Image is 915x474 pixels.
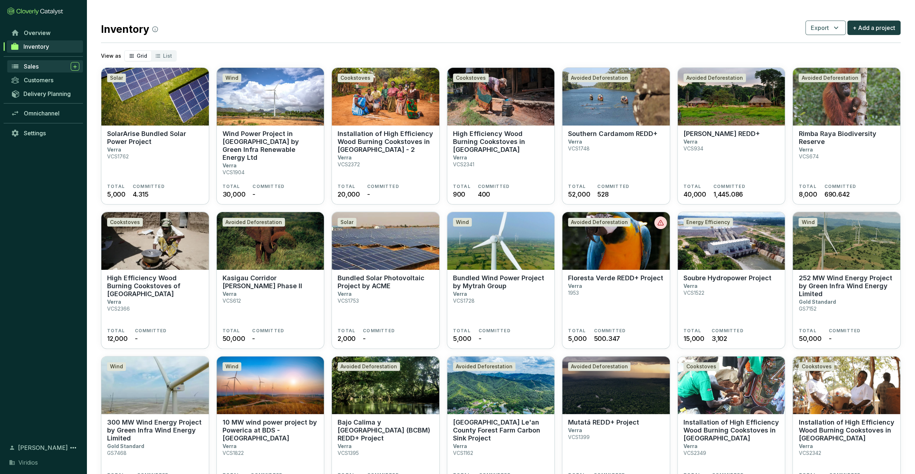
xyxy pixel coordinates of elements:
span: TOTAL [223,184,240,189]
a: High Efficiency Wood Burning Cookstoves of TanzaniaCookstovesHigh Efficiency Wood Burning Cooksto... [101,212,209,349]
p: VCS1748 [568,145,590,152]
img: Bajo Calima y Bahía Málaga (BCBM) REDD+ Project [332,356,439,414]
span: 400 [478,189,490,199]
span: Settings [24,130,46,137]
div: Wind [223,362,241,371]
p: Verra [107,299,121,305]
p: VCS612 [223,298,241,304]
a: Kasigau Corridor REDD Phase IIAvoided DeforestationKasigau Corridor [PERSON_NAME] Phase IIVerraVC... [216,212,325,349]
div: Cookstoves [338,74,373,82]
span: TOTAL [453,328,471,334]
img: Bundled Solar Photovoltaic Project by ACME [332,212,439,270]
div: Wind [799,218,817,227]
p: High Efficiency Wood Burning Cookstoves in [GEOGRAPHIC_DATA] [453,130,549,154]
span: 2,000 [338,334,356,343]
a: Floresta Verde REDD+ ProjectAvoided DeforestationFloresta Verde REDD+ ProjectVerra1953TOTAL5,000C... [562,212,670,349]
div: Cookstoves [799,362,834,371]
p: Verra [683,443,698,449]
p: Rimba Raya Biodiversity Reserve [799,130,894,146]
p: High Efficiency Wood Burning Cookstoves of [GEOGRAPHIC_DATA] [107,274,203,298]
span: TOTAL [107,184,125,189]
span: 15,000 [683,334,704,343]
span: COMMITTED [712,328,744,334]
p: Bundled Wind Power Project by Mytrah Group [453,274,549,290]
div: Cookstoves [107,218,143,227]
p: VCS1904 [223,169,245,175]
div: Cookstoves [683,362,719,371]
p: 252 MW Wind Energy Project by Green Infra Wind Energy Limited [799,274,894,298]
button: + Add a project [847,21,901,35]
p: Installation of High Efficiency Wood Burning Cookstoves in [GEOGRAPHIC_DATA] [799,418,894,442]
p: VCS1522 [683,290,704,296]
a: Wind Power Project in Tamil Nadu by Green Infra Renewable Energy LtdWindWind Power Project in [GE... [216,67,325,205]
span: 8,000 [799,189,817,199]
p: [PERSON_NAME] REDD+ [683,130,760,138]
img: High Efficiency Wood Burning Cookstoves of Tanzania [101,212,209,270]
img: Installation of High Efficiency Wood Burning Cookstoves in Malawi [793,356,900,414]
img: 300 MW Wind Energy Project by Green Infra Wind Energy Limited [101,356,209,414]
p: GS7152 [799,306,816,312]
span: 1,445.086 [713,189,743,199]
span: TOTAL [683,328,701,334]
a: Rimba Raya Biodiversity ReserveAvoided DeforestationRimba Raya Biodiversity ReserveVerraVCS674TOT... [792,67,901,205]
p: VCS1753 [338,298,359,304]
p: VCS2366 [107,306,130,312]
p: [GEOGRAPHIC_DATA] Le'an County Forest Farm Carbon Sink Project [453,418,549,442]
a: Settings [7,127,83,139]
p: Verra [107,146,121,153]
span: COMMITTED [597,184,629,189]
span: - [828,334,831,343]
span: 20,000 [338,189,360,199]
p: Verra [453,443,467,449]
span: TOTAL [683,184,701,189]
p: Verra [799,443,813,449]
p: Soubre Hydropower Project [683,274,771,282]
a: Inventory [7,40,83,53]
p: 300 MW Wind Energy Project by Green Infra Wind Energy Limited [107,418,203,442]
span: [PERSON_NAME] [18,443,68,452]
span: COMMITTED [713,184,745,189]
img: Mai Ndombe REDD+ [678,68,785,126]
span: Viridios [18,458,38,467]
span: 528 [597,189,608,199]
a: 252 MW Wind Energy Project by Green Infra Wind Energy LimitedWind252 MW Wind Energy Project by Gr... [792,212,901,349]
span: 50,000 [799,334,821,343]
img: Southern Cardamom REDD+ [562,68,670,126]
p: VCS2341 [453,161,474,167]
span: COMMITTED [367,184,399,189]
span: TOTAL [799,184,816,189]
span: TOTAL [338,184,355,189]
p: Verra [338,291,352,297]
img: Installation of High Efficiency Wood Burning Cookstoves in Malawi - 2 [332,68,439,126]
span: List [163,53,172,59]
span: COMMITTED [478,184,510,189]
p: VCS1162 [453,450,473,456]
span: TOTAL [107,328,125,334]
a: Soubre Hydropower ProjectEnergy EfficiencySoubre Hydropower ProjectVerraVCS1522TOTAL15,000COMMITT... [677,212,786,349]
span: COMMITTED [133,184,165,189]
span: COMMITTED [828,328,861,334]
p: VCS1822 [223,450,244,456]
p: View as [101,52,121,60]
div: Avoided Deforestation [223,218,285,227]
span: Customers [24,76,53,84]
a: Delivery Planning [7,88,83,100]
h2: Inventory [101,22,158,37]
p: VCS2372 [338,161,360,167]
p: Mutatá REDD+ Project [568,418,639,426]
div: Energy Efficiency [683,218,733,227]
span: 500.347 [594,334,620,343]
img: Mutatá REDD+ Project [562,356,670,414]
span: 12,000 [107,334,128,343]
span: TOTAL [568,184,586,189]
p: Kasigau Corridor [PERSON_NAME] Phase II [223,274,318,290]
a: Installation of High Efficiency Wood Burning Cookstoves in Malawi - 2CookstovesInstallation of Hi... [331,67,440,205]
div: Cookstoves [453,74,489,82]
p: VCS1395 [338,450,359,456]
span: TOTAL [453,184,471,189]
span: 5,000 [453,334,471,343]
span: - [135,334,138,343]
span: TOTAL [338,328,355,334]
span: Grid [137,53,147,59]
p: Verra [338,154,352,161]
